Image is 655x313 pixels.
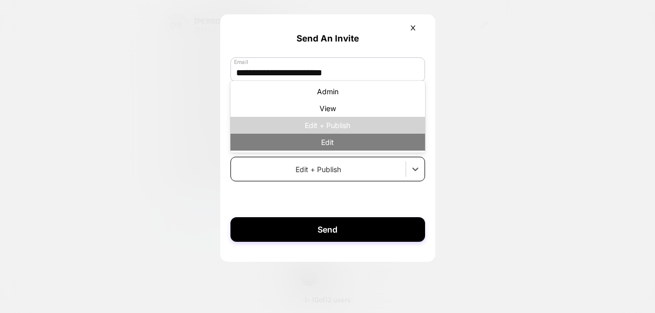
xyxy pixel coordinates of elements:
[230,117,425,134] div: Edit + Publish
[230,83,425,100] div: Admin
[230,134,425,151] div: Edit
[230,33,425,44] p: Send An Invite
[230,100,425,117] div: View
[230,217,425,242] button: Send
